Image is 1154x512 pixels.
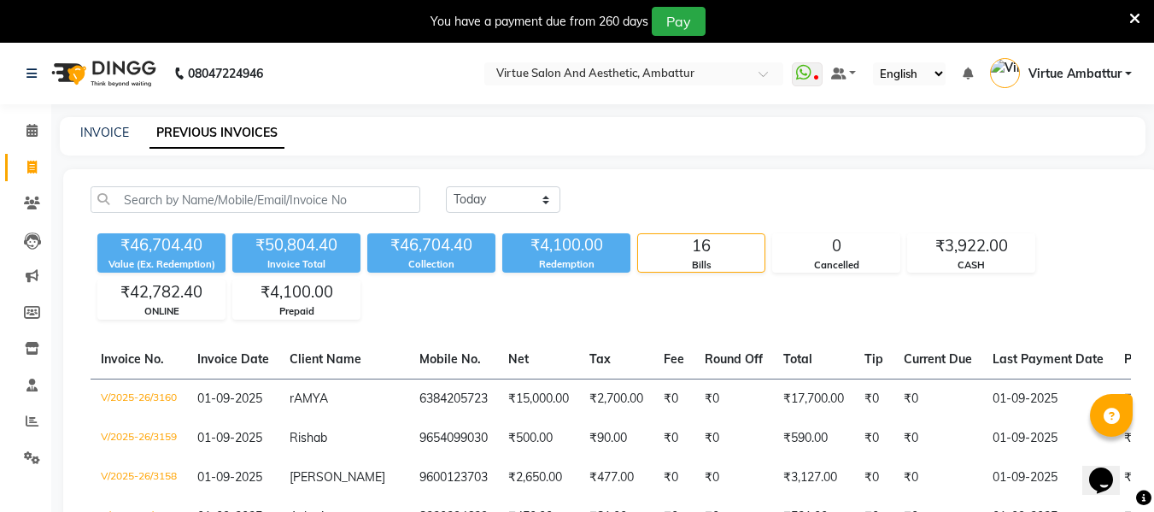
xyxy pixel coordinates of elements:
td: ₹2,650.00 [498,458,579,497]
td: ₹3,127.00 [773,458,854,497]
td: ₹0 [653,379,694,419]
span: [PERSON_NAME] [290,469,385,485]
div: Prepaid [233,304,360,319]
td: V/2025-26/3159 [91,419,187,458]
img: logo [44,50,161,97]
td: ₹90.00 [579,419,653,458]
div: Value (Ex. Redemption) [97,257,226,272]
div: You have a payment due from 260 days [431,13,648,31]
span: rAMYA [290,391,328,406]
td: ₹0 [694,419,773,458]
span: Round Off [705,351,763,367]
b: 08047224946 [188,50,263,97]
span: 01-09-2025 [197,391,262,406]
span: Last Payment Date [993,351,1104,367]
span: Invoice Date [197,351,269,367]
div: Bills [638,258,764,273]
span: Current Due [904,351,972,367]
span: Tip [864,351,883,367]
div: Redemption [502,257,630,272]
td: ₹0 [893,419,982,458]
span: Invoice No. [101,351,164,367]
td: ₹0 [854,458,893,497]
span: Net [508,351,529,367]
div: ₹42,782.40 [98,280,225,304]
span: Tax [589,351,611,367]
span: 01-09-2025 [197,469,262,485]
div: 16 [638,234,764,258]
div: Cancelled [773,258,899,273]
td: ₹0 [893,379,982,419]
div: ₹4,100.00 [502,233,630,257]
div: ONLINE [98,304,225,319]
td: 6384205723 [409,379,498,419]
td: ₹0 [653,458,694,497]
span: 01-09-2025 [197,430,262,445]
td: ₹0 [653,419,694,458]
td: ₹17,700.00 [773,379,854,419]
td: 01-09-2025 [982,458,1114,497]
td: ₹0 [694,458,773,497]
td: ₹0 [854,419,893,458]
span: Mobile No. [419,351,481,367]
input: Search by Name/Mobile/Email/Invoice No [91,186,420,213]
a: PREVIOUS INVOICES [149,118,284,149]
td: ₹0 [694,379,773,419]
span: Rishab [290,430,327,445]
div: ₹50,804.40 [232,233,360,257]
td: ₹500.00 [498,419,579,458]
td: 9600123703 [409,458,498,497]
img: Virtue Ambattur [990,58,1020,88]
span: Fee [664,351,684,367]
td: ₹0 [854,379,893,419]
td: 01-09-2025 [982,379,1114,419]
button: Pay [652,7,706,36]
span: Virtue Ambattur [1028,65,1122,83]
span: Client Name [290,351,361,367]
td: 01-09-2025 [982,419,1114,458]
td: ₹0 [893,458,982,497]
td: ₹15,000.00 [498,379,579,419]
td: V/2025-26/3158 [91,458,187,497]
span: Total [783,351,812,367]
a: INVOICE [80,125,129,140]
td: ₹477.00 [579,458,653,497]
div: ₹46,704.40 [97,233,226,257]
div: ₹4,100.00 [233,280,360,304]
div: ₹46,704.40 [367,233,495,257]
div: 0 [773,234,899,258]
td: ₹590.00 [773,419,854,458]
iframe: chat widget [1082,444,1137,495]
div: Invoice Total [232,257,360,272]
td: V/2025-26/3160 [91,379,187,419]
div: CASH [908,258,1034,273]
td: 9654099030 [409,419,498,458]
td: ₹2,700.00 [579,379,653,419]
div: ₹3,922.00 [908,234,1034,258]
div: Collection [367,257,495,272]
